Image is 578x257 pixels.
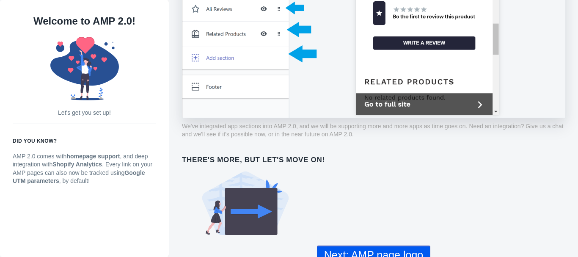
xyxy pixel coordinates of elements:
[66,153,120,160] strong: homepage support
[23,49,30,56] img: tab_domain_overview_orange.svg
[32,50,76,55] div: Domain Overview
[536,215,568,247] iframe: Drift Widget Chat Controller
[13,137,156,145] h6: Did you know?
[13,169,145,185] strong: Google UTM parameters
[94,50,143,55] div: Keywords by Traffic
[14,22,20,29] img: website_grey.svg
[13,13,156,30] h1: Welcome to AMP 2.0!
[84,49,91,56] img: tab_keywords_by_traffic_grey.svg
[14,14,20,20] img: logo_orange.svg
[182,122,565,139] p: We've integrated app sections into AMP 2.0, and we will be supporting more and more apps as time ...
[24,14,41,20] div: v 4.0.25
[22,22,93,29] div: Domain: [DOMAIN_NAME]
[13,152,156,185] p: AMP 2.0 comes with , and deep integration with . Every link on your AMP pages can also now be tra...
[52,161,102,168] strong: Shopify Analytics
[182,156,565,164] h6: There's more, but let's move on!
[13,109,156,117] p: Let's get you set up!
